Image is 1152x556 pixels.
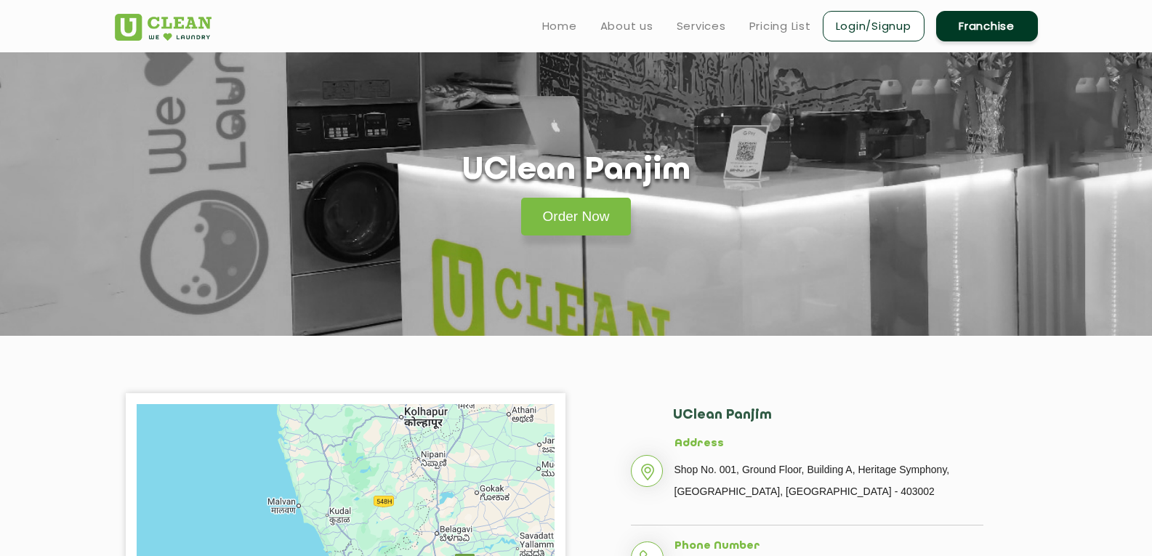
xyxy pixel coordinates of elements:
[600,17,653,35] a: About us
[115,14,212,41] img: UClean Laundry and Dry Cleaning
[673,408,983,438] h2: UClean Panjim
[936,11,1038,41] a: Franchise
[749,17,811,35] a: Pricing List
[462,153,690,190] h1: UClean Panjim
[521,198,632,235] a: Order Now
[674,438,983,451] h5: Address
[823,11,925,41] a: Login/Signup
[542,17,577,35] a: Home
[674,540,983,553] h5: Phone Number
[677,17,726,35] a: Services
[674,459,983,502] p: Shop No. 001, Ground Floor, Building A, Heritage Symphony, [GEOGRAPHIC_DATA], [GEOGRAPHIC_DATA] -...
